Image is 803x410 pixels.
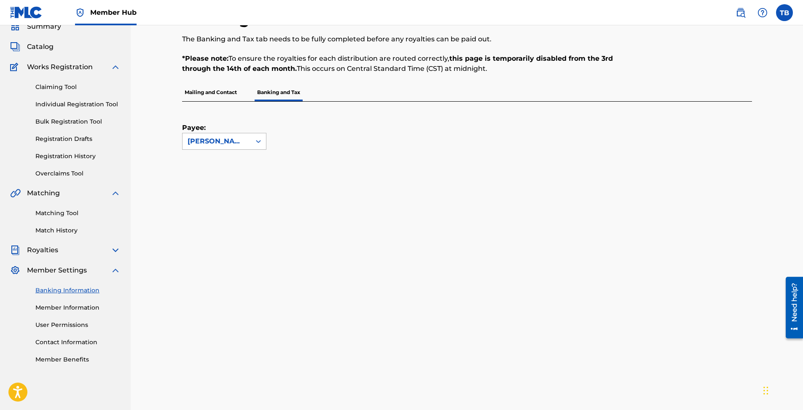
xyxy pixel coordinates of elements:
[35,338,121,347] a: Contact Information
[27,188,60,198] span: Matching
[110,265,121,275] img: expand
[10,22,61,32] a: SummarySummary
[255,84,303,101] p: Banking and Tax
[754,4,771,21] div: Help
[110,245,121,255] img: expand
[35,321,121,329] a: User Permissions
[736,8,746,18] img: search
[27,42,54,52] span: Catalog
[182,84,239,101] p: Mailing and Contact
[35,209,121,218] a: Matching Tool
[10,6,43,19] img: MLC Logo
[110,188,121,198] img: expand
[763,378,768,403] div: Drag
[10,42,20,52] img: Catalog
[75,8,85,18] img: Top Rightsholder
[35,286,121,295] a: Banking Information
[35,226,121,235] a: Match History
[757,8,768,18] img: help
[35,169,121,178] a: Overclaims Tool
[10,22,20,32] img: Summary
[182,34,621,44] p: The Banking and Tax tab needs to be fully completed before any royalties can be paid out.
[10,265,20,275] img: Member Settings
[10,42,54,52] a: CatalogCatalog
[10,188,21,198] img: Matching
[35,83,121,92] a: Claiming Tool
[35,100,121,109] a: Individual Registration Tool
[90,8,137,17] span: Member Hub
[182,54,613,73] strong: this page is temporarily disabled from the 3rd through the 14th of each month.
[35,135,121,143] a: Registration Drafts
[110,62,121,72] img: expand
[35,117,121,126] a: Bulk Registration Tool
[182,54,228,62] strong: *Please note:
[27,245,58,255] span: Royalties
[776,4,793,21] div: User Menu
[188,136,246,146] div: [PERSON_NAME]
[779,273,803,341] iframe: Resource Center
[27,265,87,275] span: Member Settings
[35,355,121,364] a: Member Benefits
[182,54,621,74] p: To ensure the royalties for each distribution are routed correctly, This occurs on Central Standa...
[182,123,224,133] label: Payee:
[35,303,121,312] a: Member Information
[761,370,803,410] iframe: Chat Widget
[27,62,93,72] span: Works Registration
[35,152,121,161] a: Registration History
[10,62,21,72] img: Works Registration
[732,4,749,21] a: Public Search
[10,245,20,255] img: Royalties
[27,22,61,32] span: Summary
